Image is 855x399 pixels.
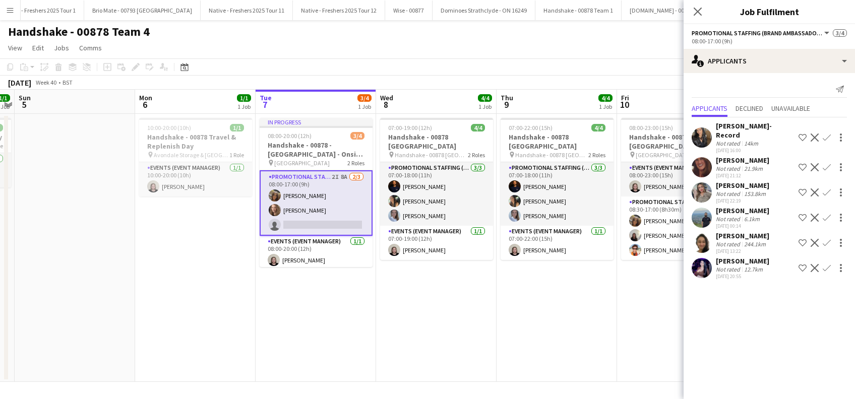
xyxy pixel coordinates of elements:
span: 4/4 [471,124,485,131]
span: 2 Roles [468,151,485,159]
span: Sun [19,93,31,102]
app-card-role: Events (Event Manager)1/110:00-20:00 (10h)[PERSON_NAME] [139,162,252,196]
span: Declined [736,105,763,112]
div: BST [63,79,73,86]
span: Handshake - 00878 [GEOGRAPHIC_DATA] [515,151,588,159]
h1: Handshake - 00878 Team 4 [8,24,150,39]
span: 6 [138,99,152,110]
span: Fri [621,93,629,102]
app-card-role: Promotional Staffing (Brand Ambassadors)3/307:00-18:00 (11h)[PERSON_NAME][PERSON_NAME][PERSON_NAME] [380,162,493,226]
div: [PERSON_NAME] [716,256,769,265]
div: 14km [742,140,760,147]
div: [DATE] 22:19 [716,197,769,204]
app-card-role: Events (Event Manager)1/107:00-19:00 (12h)[PERSON_NAME] [380,226,493,260]
span: Jobs [54,43,69,52]
span: Comms [79,43,102,52]
div: 1 Job [358,103,371,110]
div: 244.1km [742,240,768,248]
div: Applicants [684,49,855,73]
div: [DATE] 21:12 [716,172,769,179]
a: Comms [75,41,106,54]
span: 2 Roles [347,159,364,167]
h3: Handshake - 00878 [GEOGRAPHIC_DATA] [501,132,614,151]
app-card-role: Promotional Staffing (Brand Ambassadors)3/308:30-17:00 (8h30m)[PERSON_NAME][PERSON_NAME][PERSON_N... [621,196,734,260]
div: [PERSON_NAME]-Record [716,121,795,140]
a: Jobs [50,41,73,54]
span: 07:00-22:00 (15h) [509,124,553,131]
div: In progress [260,118,373,126]
span: 3/4 [350,132,364,140]
div: [DATE] 00:14 [716,223,769,229]
app-card-role: Promotional Staffing (Brand Ambassadors)3/307:00-18:00 (11h)[PERSON_NAME][PERSON_NAME][PERSON_NAME] [501,162,614,226]
div: Not rated [716,165,742,172]
div: Not rated [716,190,742,197]
span: Wed [380,93,393,102]
h3: Handshake - 00878 Travel & Replenish Day [139,132,252,151]
span: 07:00-19:00 (12h) [388,124,432,131]
span: 1/1 [237,94,251,102]
app-card-role: Events (Event Manager)1/108:00-20:00 (12h)[PERSON_NAME] [260,236,373,270]
span: 5 [17,99,31,110]
div: 1 Job [237,103,251,110]
span: Week 40 [33,79,58,86]
div: 1 Job [478,103,492,110]
button: Handshake - 00878 Team 1 [535,1,622,20]
div: 6.1km [742,215,762,223]
span: 3/4 [357,94,372,102]
span: 10 [620,99,629,110]
button: Wise - 00877 [385,1,433,20]
div: [PERSON_NAME] [716,181,769,190]
app-job-card: 07:00-22:00 (15h)4/4Handshake - 00878 [GEOGRAPHIC_DATA] Handshake - 00878 [GEOGRAPHIC_DATA]2 Role... [501,118,614,260]
a: View [4,41,26,54]
h3: Handshake - 00878 - [GEOGRAPHIC_DATA] - Onsite Day [621,132,734,151]
app-job-card: 10:00-20:00 (10h)1/1Handshake - 00878 Travel & Replenish Day Avondale Storage & [GEOGRAPHIC_DATA]... [139,118,252,196]
div: Not rated [716,265,742,273]
span: Promotional Staffing (Brand Ambassadors) [692,29,823,37]
span: 08:00-23:00 (15h) [629,124,673,131]
app-card-role: Events (Event Manager)1/108:00-23:00 (15h)[PERSON_NAME] [621,162,734,196]
div: Not rated [716,140,742,147]
span: 2 Roles [588,151,605,159]
span: Applicants [692,105,727,112]
span: [GEOGRAPHIC_DATA] [274,159,330,167]
span: 3/4 [833,29,847,37]
div: 12.7km [742,265,765,273]
span: 08:00-20:00 (12h) [268,132,312,140]
div: In progress08:00-20:00 (12h)3/4Handshake - 00878 - [GEOGRAPHIC_DATA] - Onsite Day [GEOGRAPHIC_DAT... [260,118,373,267]
button: Native - Freshers 2025 Tour 11 [201,1,293,20]
span: 4/4 [478,94,492,102]
span: 8 [379,99,393,110]
span: Edit [32,43,44,52]
span: Mon [139,93,152,102]
app-job-card: 07:00-19:00 (12h)4/4Handshake - 00878 [GEOGRAPHIC_DATA] Handshake - 00878 [GEOGRAPHIC_DATA]2 Role... [380,118,493,260]
app-card-role: Events (Event Manager)1/107:00-22:00 (15h)[PERSON_NAME] [501,226,614,260]
span: 1/1 [230,124,244,131]
h3: Handshake - 00878 [GEOGRAPHIC_DATA] [380,132,493,151]
div: [DATE] 13:22 [716,248,769,254]
div: 08:00-17:00 (9h) [692,37,847,45]
h3: Job Fulfilment [684,5,855,18]
div: [DATE] [8,78,31,88]
div: 153.8km [742,190,768,197]
span: 9 [499,99,513,110]
span: 4/4 [591,124,605,131]
div: [DATE] 20:55 [716,273,769,280]
span: 10:00-20:00 (10h) [147,124,191,131]
button: Dominoes Strathclyde - ON 16249 [433,1,535,20]
a: Edit [28,41,48,54]
span: Unavailable [771,105,810,112]
span: View [8,43,22,52]
div: [DATE] 16:00 [716,147,795,154]
div: 08:00-23:00 (15h)4/4Handshake - 00878 - [GEOGRAPHIC_DATA] - Onsite Day [GEOGRAPHIC_DATA]2 RolesEv... [621,118,734,260]
div: Not rated [716,240,742,248]
span: Tue [260,93,272,102]
div: Not rated [716,215,742,223]
div: 1 Job [599,103,612,110]
div: 21.9km [742,165,765,172]
h3: Handshake - 00878 - [GEOGRAPHIC_DATA] - Onsite Day [260,141,373,159]
span: 7 [258,99,272,110]
button: Native - Freshers 2025 Tour 12 [293,1,385,20]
